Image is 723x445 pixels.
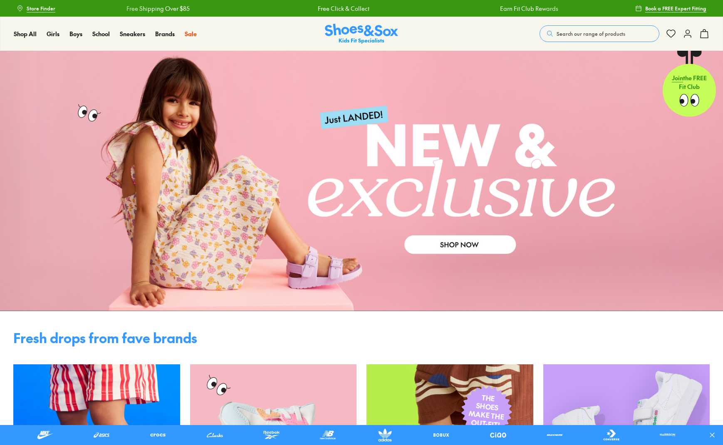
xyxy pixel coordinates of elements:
a: Sale [185,30,197,38]
a: Free Shipping Over $85 [125,4,188,13]
a: Shop All [14,30,37,38]
a: Store Finder [17,1,55,16]
a: School [92,30,110,38]
a: Brands [155,30,175,38]
p: the FREE Fit Club [663,67,716,98]
span: Book a FREE Expert Fitting [645,5,706,12]
a: Book a FREE Expert Fitting [635,1,706,16]
span: Join [672,74,683,82]
a: Sneakers [120,30,145,38]
a: Free Click & Collect [317,4,368,13]
a: Girls [47,30,59,38]
a: Boys [69,30,82,38]
span: Store Finder [27,5,55,12]
a: Jointhe FREE Fit Club [663,50,716,117]
span: THE SHOES MAKE THE OUT-FIT! [467,392,506,430]
a: Earn Fit Club Rewards [499,4,557,13]
a: Shoes & Sox [325,24,398,44]
img: SNS_Logo_Responsive.svg [325,24,398,44]
span: Search our range of products [557,30,625,37]
button: Search our range of products [540,25,659,42]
